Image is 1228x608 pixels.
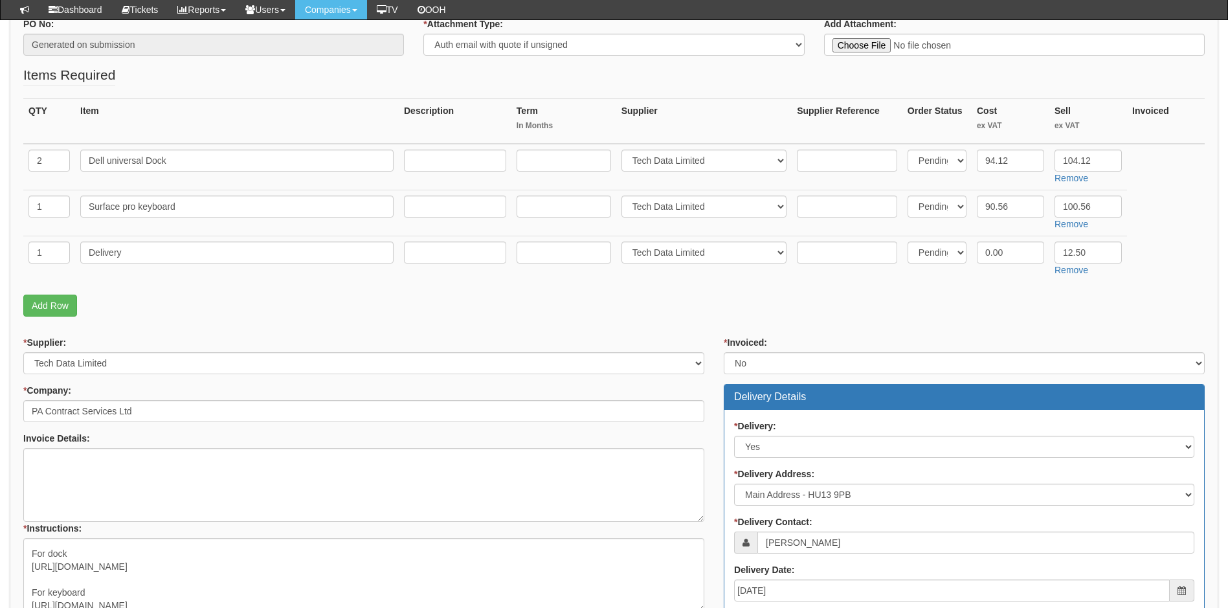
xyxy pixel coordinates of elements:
label: Delivery: [734,420,776,433]
legend: Items Required [23,65,115,85]
th: Description [399,99,511,144]
a: Remove [1055,173,1088,183]
label: Supplier: [23,336,66,349]
a: Remove [1055,219,1088,229]
th: Sell [1049,99,1127,144]
th: Supplier Reference [792,99,902,144]
small: ex VAT [977,120,1044,131]
label: Invoiced: [724,336,767,349]
th: Order Status [902,99,972,144]
label: Add Attachment: [824,17,897,30]
small: ex VAT [1055,120,1122,131]
th: Item [75,99,399,144]
a: Remove [1055,265,1088,275]
small: In Months [517,120,611,131]
th: Invoiced [1127,99,1205,144]
label: Delivery Date: [734,563,794,576]
label: Company: [23,384,71,397]
label: Attachment Type: [423,17,503,30]
th: Term [511,99,616,144]
label: PO No: [23,17,54,30]
label: Instructions: [23,522,82,535]
h3: Delivery Details [734,391,1194,403]
a: Add Row [23,295,77,317]
th: QTY [23,99,75,144]
th: Supplier [616,99,792,144]
label: Delivery Address: [734,467,814,480]
th: Cost [972,99,1049,144]
label: Delivery Contact: [734,515,812,528]
label: Invoice Details: [23,432,90,445]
